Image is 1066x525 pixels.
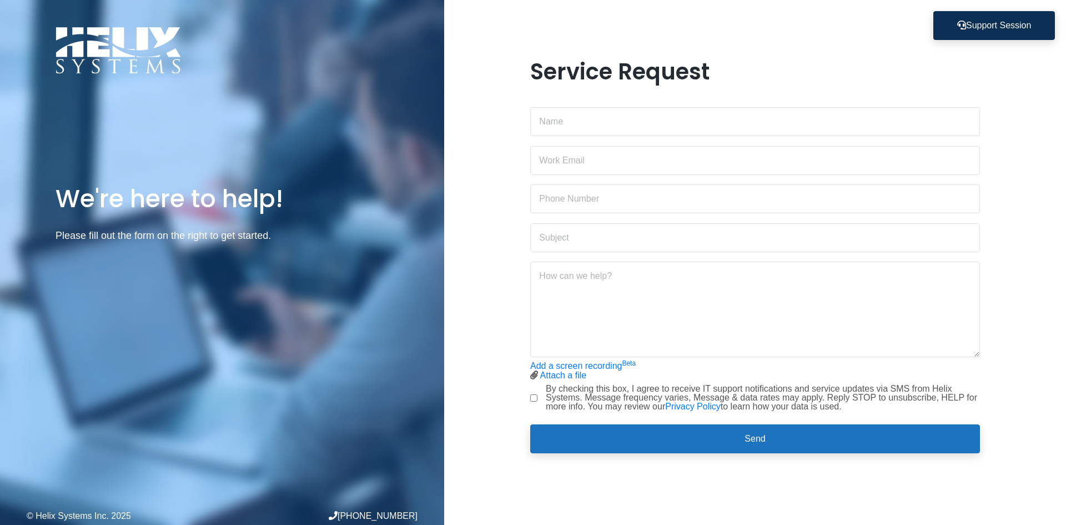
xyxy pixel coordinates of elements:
[56,183,389,214] h1: We're here to help!
[530,424,980,453] button: Send
[530,184,980,213] input: Phone Number
[27,512,222,521] div: © Helix Systems Inc. 2025
[530,107,980,136] input: Name
[222,511,418,521] div: [PHONE_NUMBER]
[546,384,980,411] label: By checking this box, I agree to receive IT support notifications and service updates via SMS fro...
[530,58,980,85] h1: Service Request
[56,228,389,244] p: Please fill out the form on the right to get started.
[530,223,980,252] input: Subject
[665,402,721,411] a: Privacy Policy
[540,371,587,380] a: Attach a file
[530,361,636,371] a: Add a screen recordingBeta
[933,11,1055,40] button: Support Session
[622,359,636,367] sup: Beta
[530,146,980,175] input: Work Email
[56,27,181,74] img: Logo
